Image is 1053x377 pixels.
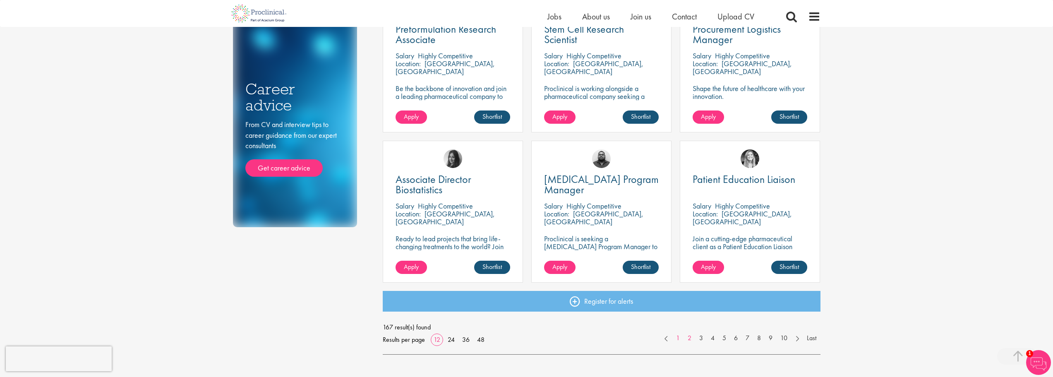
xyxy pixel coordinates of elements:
[693,110,724,124] a: Apply
[693,84,807,100] p: Shape the future of healthcare with your innovation.
[396,209,421,219] span: Location:
[631,11,651,22] a: Join us
[1026,350,1051,375] img: Chatbot
[396,59,421,68] span: Location:
[396,261,427,274] a: Apply
[693,51,711,60] span: Salary
[753,334,765,343] a: 8
[693,172,795,186] span: Patient Education Liaison
[672,334,684,343] a: 1
[245,119,345,177] div: From CV and interview tips to career guidance from our expert consultants
[552,112,567,121] span: Apply
[396,84,510,116] p: Be the backbone of innovation and join a leading pharmaceutical company to help keep life-changin...
[693,174,807,185] a: Patient Education Liaison
[582,11,610,22] a: About us
[544,209,643,226] p: [GEOGRAPHIC_DATA], [GEOGRAPHIC_DATA]
[418,51,473,60] p: Highly Competitive
[396,51,414,60] span: Salary
[693,201,711,211] span: Salary
[566,201,621,211] p: Highly Competitive
[718,334,730,343] a: 5
[623,261,659,274] a: Shortlist
[741,149,759,168] img: Manon Fuller
[771,110,807,124] a: Shortlist
[383,334,425,346] span: Results per page
[547,11,561,22] a: Jobs
[396,209,495,226] p: [GEOGRAPHIC_DATA], [GEOGRAPHIC_DATA]
[404,112,419,121] span: Apply
[765,334,777,343] a: 9
[544,261,576,274] a: Apply
[695,334,707,343] a: 3
[396,201,414,211] span: Salary
[445,335,458,344] a: 24
[431,335,443,344] a: 12
[566,51,621,60] p: Highly Competitive
[544,172,659,197] span: [MEDICAL_DATA] Program Manager
[771,261,807,274] a: Shortlist
[404,262,419,271] span: Apply
[741,334,753,343] a: 7
[693,24,807,45] a: Procurement Logistics Manager
[693,209,792,226] p: [GEOGRAPHIC_DATA], [GEOGRAPHIC_DATA]
[544,110,576,124] a: Apply
[693,59,718,68] span: Location:
[730,334,742,343] a: 6
[396,174,510,195] a: Associate Director Biostatistics
[474,261,510,274] a: Shortlist
[474,110,510,124] a: Shortlist
[803,334,820,343] a: Last
[383,291,820,312] a: Register for alerts
[245,159,323,177] a: Get career advice
[544,84,659,116] p: Proclinical is working alongside a pharmaceutical company seeking a Stem Cell Research Scientist ...
[592,149,611,168] img: Ashley Bennett
[444,149,462,168] img: Heidi Hennigan
[459,335,473,344] a: 36
[701,112,716,121] span: Apply
[418,201,473,211] p: Highly Competitive
[396,110,427,124] a: Apply
[544,51,563,60] span: Salary
[715,51,770,60] p: Highly Competitive
[717,11,754,22] a: Upload CV
[693,59,792,76] p: [GEOGRAPHIC_DATA], [GEOGRAPHIC_DATA]
[707,334,719,343] a: 4
[474,335,487,344] a: 48
[544,209,569,219] span: Location:
[544,201,563,211] span: Salary
[396,22,496,46] span: Preformulation Research Associate
[396,24,510,45] a: Preformulation Research Associate
[544,24,659,45] a: Stem Cell Research Scientist
[715,201,770,211] p: Highly Competitive
[544,174,659,195] a: [MEDICAL_DATA] Program Manager
[693,261,724,274] a: Apply
[693,22,781,46] span: Procurement Logistics Manager
[693,235,807,274] p: Join a cutting-edge pharmaceutical client as a Patient Education Liaison (PEL) where your precisi...
[544,235,659,282] p: Proclinical is seeking a [MEDICAL_DATA] Program Manager to join our client's team for an exciting...
[684,334,696,343] a: 2
[6,346,112,371] iframe: reCAPTCHA
[552,262,567,271] span: Apply
[1026,350,1033,357] span: 1
[245,81,345,113] h3: Career advice
[396,235,510,274] p: Ready to lead projects that bring life-changing treatments to the world? Join our client at the f...
[544,59,643,76] p: [GEOGRAPHIC_DATA], [GEOGRAPHIC_DATA]
[544,59,569,68] span: Location:
[544,22,624,46] span: Stem Cell Research Scientist
[623,110,659,124] a: Shortlist
[383,321,820,334] span: 167 result(s) found
[701,262,716,271] span: Apply
[396,172,471,197] span: Associate Director Biostatistics
[693,209,718,219] span: Location:
[396,59,495,76] p: [GEOGRAPHIC_DATA], [GEOGRAPHIC_DATA]
[672,11,697,22] a: Contact
[776,334,792,343] a: 10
